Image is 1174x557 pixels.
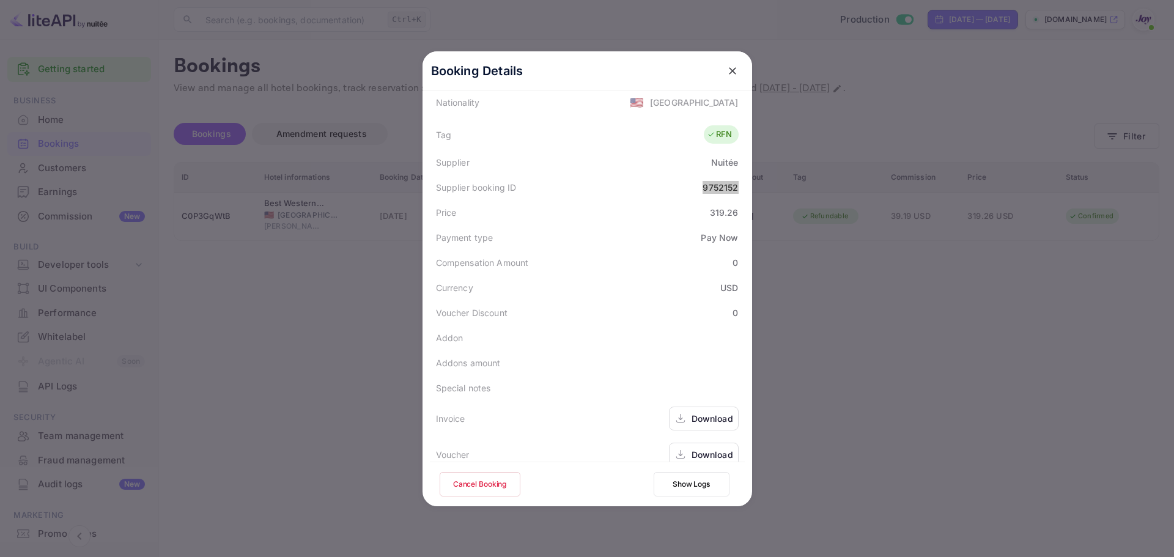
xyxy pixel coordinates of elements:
[436,206,457,219] div: Price
[436,331,463,344] div: Addon
[710,206,739,219] div: 319.26
[436,156,470,169] div: Supplier
[436,412,465,425] div: Invoice
[630,91,644,113] span: United States
[733,306,738,319] div: 0
[711,156,739,169] div: Nuitée
[436,128,451,141] div: Tag
[436,448,470,461] div: Voucher
[436,181,517,194] div: Supplier booking ID
[431,62,523,80] p: Booking Details
[701,231,738,244] div: Pay Now
[436,96,480,109] div: Nationality
[436,356,501,369] div: Addons amount
[436,231,493,244] div: Payment type
[440,472,520,496] button: Cancel Booking
[692,448,733,461] div: Download
[650,96,739,109] div: [GEOGRAPHIC_DATA]
[722,60,744,82] button: close
[707,128,732,141] div: RFN
[733,256,738,269] div: 0
[436,281,473,294] div: Currency
[436,382,491,394] div: Special notes
[436,256,529,269] div: Compensation Amount
[654,472,729,496] button: Show Logs
[436,306,508,319] div: Voucher Discount
[692,412,733,425] div: Download
[703,181,738,194] div: 9752152
[720,281,738,294] div: USD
